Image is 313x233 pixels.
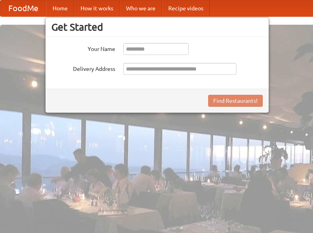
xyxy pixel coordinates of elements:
[51,43,115,53] label: Your Name
[0,0,46,16] a: FoodMe
[208,95,263,107] button: Find Restaurants!
[162,0,210,16] a: Recipe videos
[51,63,115,73] label: Delivery Address
[120,0,162,16] a: Who we are
[51,21,263,33] h3: Get Started
[74,0,120,16] a: How it works
[46,0,74,16] a: Home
